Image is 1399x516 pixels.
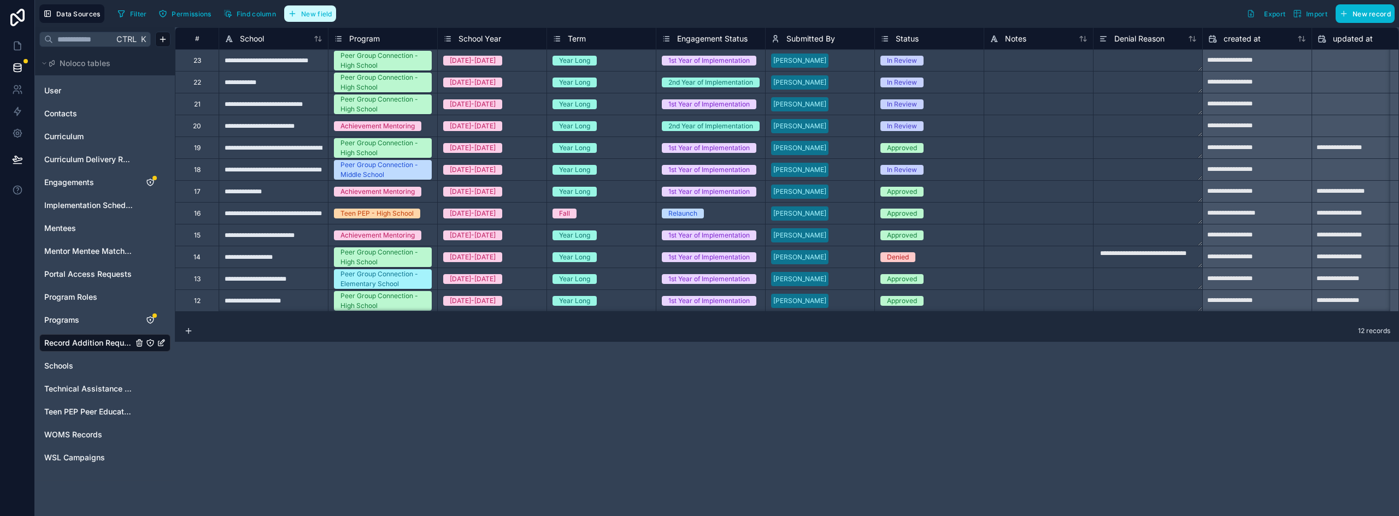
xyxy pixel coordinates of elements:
[450,143,496,153] div: [DATE]-[DATE]
[773,187,826,197] div: [PERSON_NAME]
[450,230,496,240] div: [DATE]-[DATE]
[56,10,101,18] span: Data Sources
[1005,33,1026,44] span: Notes
[194,296,201,305] div: 12
[39,403,171,420] div: Teen PEP Peer Educator Enrollment
[44,131,133,142] a: Curriculum
[786,33,835,44] span: Submitted By
[193,78,201,87] div: 22
[44,85,61,96] span: User
[39,288,171,306] div: Program Roles
[559,143,590,153] div: Year Long
[44,223,133,234] a: Mentees
[340,121,415,131] div: Achievement Mentoring
[559,121,590,131] div: Year Long
[773,99,826,109] div: [PERSON_NAME]
[44,108,133,119] a: Contacts
[887,99,917,109] div: In Review
[340,269,425,289] div: Peer Group Connection - Elementary School
[39,4,104,23] button: Data Sources
[559,99,590,109] div: Year Long
[39,105,171,122] div: Contacts
[155,5,215,22] button: Permissions
[677,33,748,44] span: Engagement Status
[559,274,590,284] div: Year Long
[60,58,110,69] span: Noloco tables
[668,143,750,153] div: 1st Year of Implementation
[39,357,171,375] div: Schools
[773,209,826,218] div: [PERSON_NAME]
[450,78,496,87] div: [DATE]-[DATE]
[773,78,826,87] div: [PERSON_NAME]
[44,315,133,325] a: Programs
[44,383,133,394] a: Technical Assistance Logs
[450,99,496,109] div: [DATE]-[DATE]
[340,187,415,197] div: Achievement Mentoring
[39,82,171,99] div: User
[44,131,84,142] span: Curriculum
[284,5,336,22] button: New field
[887,78,917,87] div: In Review
[1114,33,1165,44] span: Denial Reason
[301,10,332,18] span: New field
[668,121,753,131] div: 2nd Year of Implementation
[44,406,133,417] a: Teen PEP Peer Educator Enrollment
[887,143,917,153] div: Approved
[668,165,750,175] div: 1st Year of Implementation
[459,33,501,44] span: School Year
[773,165,826,175] div: [PERSON_NAME]
[44,452,133,463] a: WSL Campaigns
[39,56,164,71] button: Noloco tables
[668,78,753,87] div: 2nd Year of Implementation
[450,274,496,284] div: [DATE]-[DATE]
[668,230,750,240] div: 1st Year of Implementation
[773,143,826,153] div: [PERSON_NAME]
[340,73,425,92] div: Peer Group Connection - High School
[568,33,586,44] span: Term
[450,296,496,306] div: [DATE]-[DATE]
[1358,327,1390,335] span: 12 records
[39,449,171,466] div: WSL Campaigns
[44,223,76,234] span: Mentees
[44,292,133,303] a: Program Roles
[773,274,826,284] div: [PERSON_NAME]
[44,200,133,211] a: Implementation Schedule
[668,274,750,284] div: 1st Year of Implementation
[130,10,147,18] span: Filter
[44,315,79,325] span: Programs
[194,100,201,109] div: 21
[887,165,917,175] div: In Review
[44,154,133,165] a: Curriculum Delivery Records
[39,426,171,443] div: WOMS Records
[773,121,826,131] div: [PERSON_NAME]
[193,253,201,262] div: 14
[44,108,77,119] span: Contacts
[340,160,425,180] div: Peer Group Connection - Middle School
[559,187,590,197] div: Year Long
[450,165,496,175] div: [DATE]-[DATE]
[887,296,917,306] div: Approved
[887,121,917,131] div: In Review
[887,274,917,284] div: Approved
[668,187,750,197] div: 1st Year of Implementation
[237,10,276,18] span: Find column
[194,187,201,196] div: 17
[668,56,750,66] div: 1st Year of Implementation
[559,56,590,66] div: Year Long
[340,247,425,267] div: Peer Group Connection - High School
[39,151,171,168] div: Curriculum Delivery Records
[559,209,570,218] div: Fall
[668,296,750,306] div: 1st Year of Implementation
[44,360,133,371] a: Schools
[668,252,750,262] div: 1st Year of Implementation
[44,177,94,188] span: Engagements
[668,209,697,218] div: Relaunch
[1331,4,1395,23] a: New record
[194,209,201,218] div: 16
[559,165,590,175] div: Year Long
[887,209,917,218] div: Approved
[193,56,201,65] div: 23
[450,121,496,131] div: [DATE]-[DATE]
